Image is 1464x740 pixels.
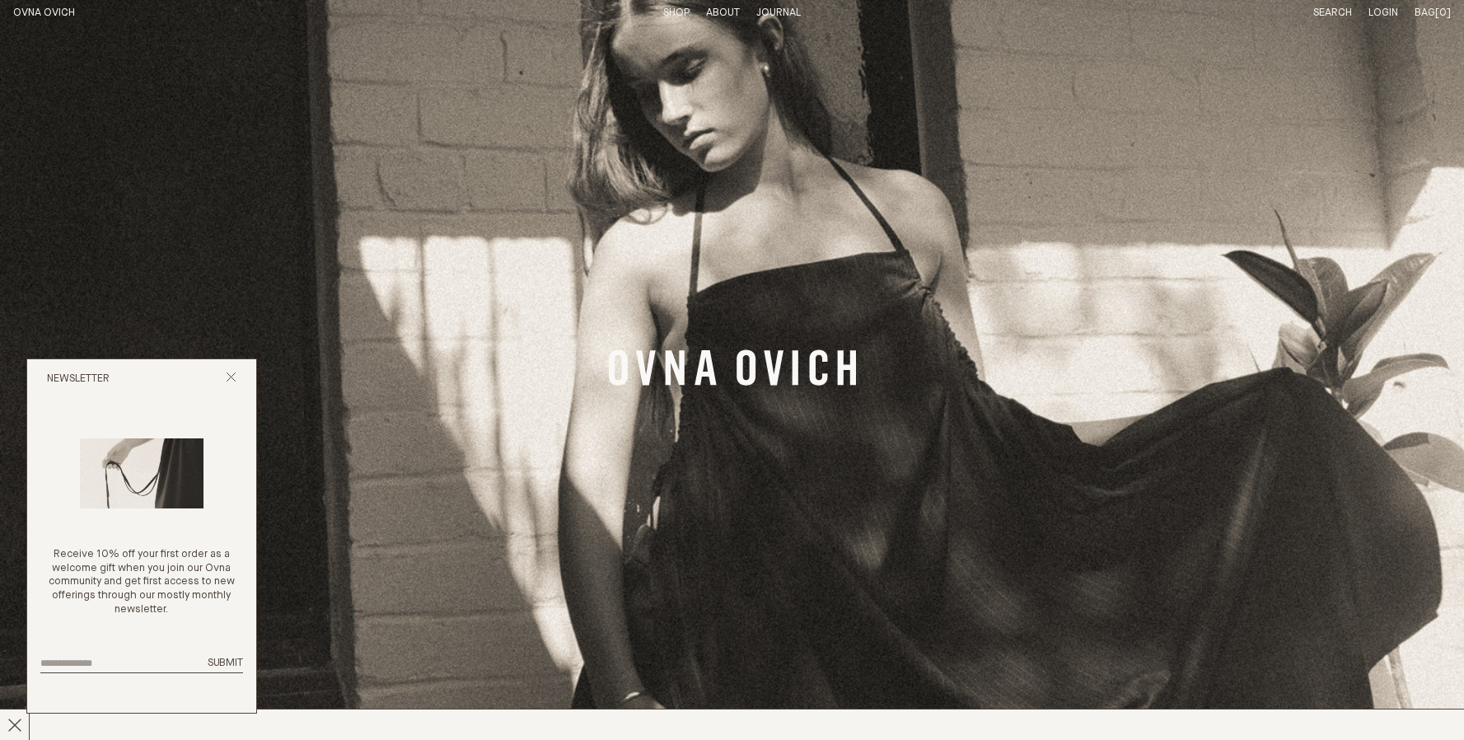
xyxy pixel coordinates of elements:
a: Search [1313,7,1352,18]
a: Banner Link [609,349,856,391]
a: Home [13,7,75,18]
a: Shop [663,7,690,18]
button: Submit [208,657,243,671]
span: [0] [1435,7,1451,18]
p: Receive 10% off your first order as a welcome gift when you join our Ovna community and get first... [40,548,243,617]
h2: Newsletter [47,372,110,386]
a: Login [1368,7,1398,18]
span: Submit [208,658,243,668]
button: Close popup [226,372,236,387]
a: Journal [756,7,801,18]
summary: About [706,7,740,21]
span: Bag [1415,7,1435,18]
